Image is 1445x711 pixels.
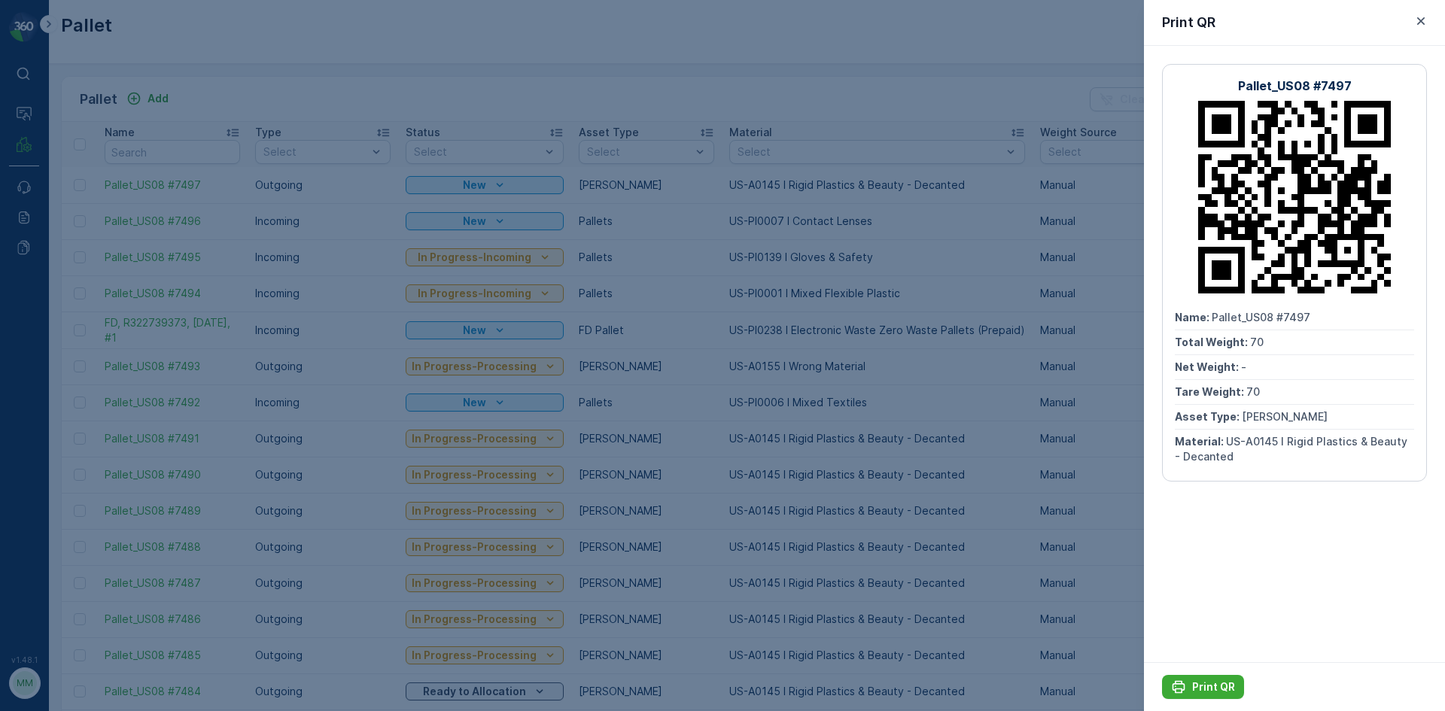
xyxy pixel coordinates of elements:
[1246,385,1260,398] span: 70
[1162,675,1244,699] button: Print QR
[1175,435,1226,448] span: Material :
[1212,311,1310,324] span: Pallet_US08 #7497
[1238,77,1352,95] p: Pallet_US08 #7497
[1162,12,1215,33] p: Print QR
[1241,360,1246,373] span: -
[1175,435,1407,463] span: US-A0145 I Rigid Plastics & Beauty - Decanted
[1175,360,1241,373] span: Net Weight :
[1175,311,1212,324] span: Name :
[1192,679,1235,694] p: Print QR
[1175,336,1250,348] span: Total Weight :
[1250,336,1264,348] span: 70
[1175,410,1242,423] span: Asset Type :
[1175,385,1246,398] span: Tare Weight :
[1242,410,1328,423] span: [PERSON_NAME]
